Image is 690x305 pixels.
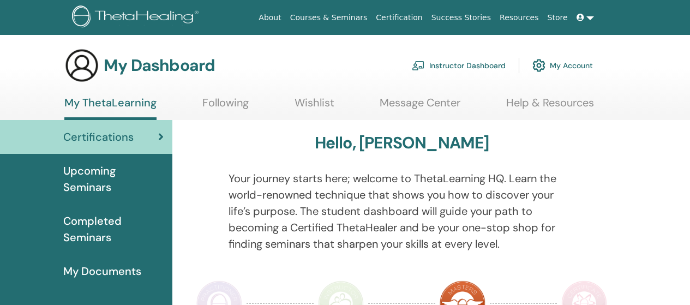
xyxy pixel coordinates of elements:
[380,96,460,117] a: Message Center
[64,96,157,120] a: My ThetaLearning
[543,8,572,28] a: Store
[495,8,543,28] a: Resources
[63,163,164,195] span: Upcoming Seminars
[371,8,427,28] a: Certification
[63,213,164,246] span: Completed Seminars
[104,56,215,75] h3: My Dashboard
[315,133,489,153] h3: Hello, [PERSON_NAME]
[64,48,99,83] img: generic-user-icon.jpg
[254,8,285,28] a: About
[532,53,593,77] a: My Account
[532,56,545,75] img: cog.svg
[202,96,249,117] a: Following
[72,5,202,30] img: logo.png
[286,8,372,28] a: Courses & Seminars
[412,53,506,77] a: Instructor Dashboard
[506,96,594,117] a: Help & Resources
[295,96,334,117] a: Wishlist
[229,170,575,252] p: Your journey starts here; welcome to ThetaLearning HQ. Learn the world-renowned technique that sh...
[427,8,495,28] a: Success Stories
[63,129,134,145] span: Certifications
[412,61,425,70] img: chalkboard-teacher.svg
[63,263,141,279] span: My Documents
